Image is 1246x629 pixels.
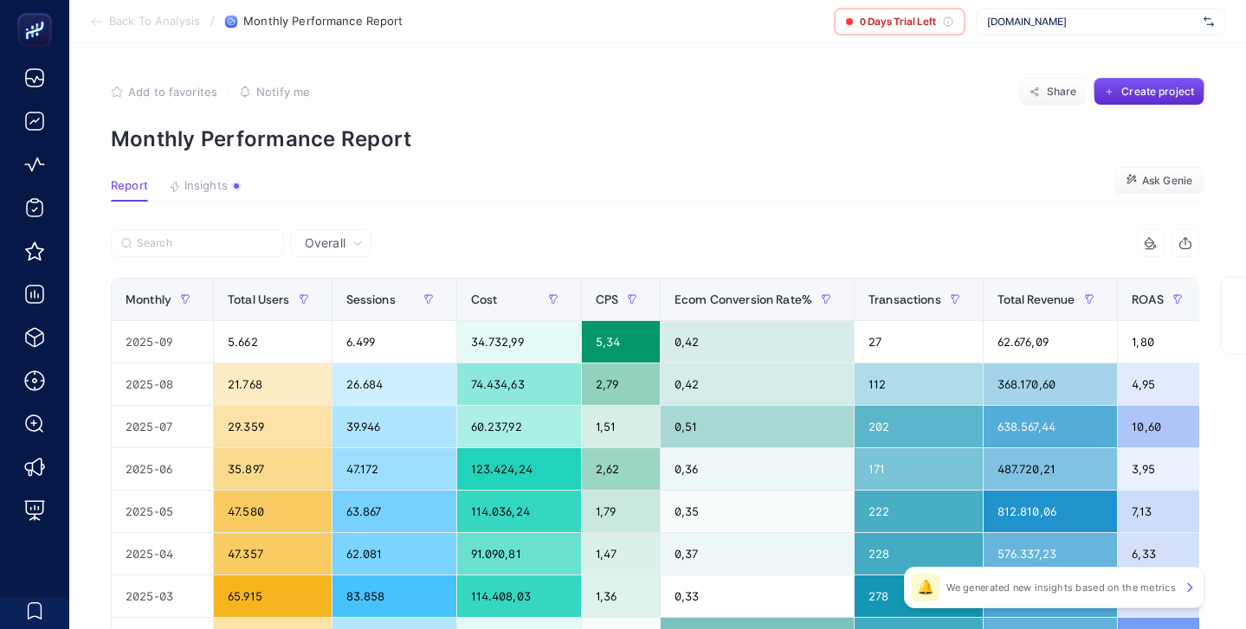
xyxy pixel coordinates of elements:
div: 39.946 [332,406,456,447]
div: 171 [855,448,983,490]
div: 60.237,92 [457,406,581,447]
span: Total Users [228,292,290,306]
div: 2025-06 [112,448,213,490]
div: 65.915 [214,575,332,617]
span: Ecom Conversion Rate% [675,292,812,306]
div: 576.337,23 [984,533,1118,574]
div: 7,13 [1118,491,1205,532]
div: 123.424,24 [457,448,581,490]
div: 6.499 [332,321,456,363]
div: 10,60 [1118,406,1205,447]
button: Ask Genie [1114,167,1204,195]
div: 1,36 [582,575,660,617]
div: 2025-09 [112,321,213,363]
div: 6,33 [1118,533,1205,574]
button: Notify me [239,85,310,99]
span: Overall [305,234,345,252]
button: Share [1019,78,1087,106]
div: 1,79 [582,491,660,532]
button: Create project [1094,78,1204,106]
span: Insights [184,179,228,193]
span: Create project [1121,85,1194,99]
div: 4,95 [1118,363,1205,405]
div: 2,79 [582,363,660,405]
div: 🔔 [912,574,939,601]
div: 21.768 [214,363,332,405]
span: Ask Genie [1142,174,1192,188]
span: Report [111,179,148,193]
div: 228 [855,533,983,574]
div: 368.170,60 [984,363,1118,405]
span: ROAS [1132,292,1164,306]
input: Search [137,237,274,250]
span: Monthly Performance Report [243,15,403,29]
span: [DOMAIN_NAME] [987,15,1197,29]
div: 91.090,81 [457,533,581,574]
div: 2025-03 [112,575,213,617]
div: 0,51 [661,406,854,447]
span: Add to favorites [128,85,217,99]
div: 2025-04 [112,533,213,574]
span: Notify me [256,85,310,99]
span: / [210,14,215,28]
div: 487.720,21 [984,448,1118,490]
div: 1,47 [582,533,660,574]
div: 35.897 [214,448,332,490]
div: 812.810,06 [984,491,1118,532]
div: 5,34 [582,321,660,363]
div: 0,36 [661,448,854,490]
div: 114.408,03 [457,575,581,617]
span: Total Revenue [997,292,1075,306]
div: 202 [855,406,983,447]
div: 27 [855,321,983,363]
div: 3,95 [1118,448,1205,490]
div: 63.867 [332,491,456,532]
div: 47.580 [214,491,332,532]
div: 114.036,24 [457,491,581,532]
p: We generated new insights based on the metrics [946,581,1176,594]
div: 26.684 [332,363,456,405]
span: Share [1047,85,1077,99]
div: 2025-05 [112,491,213,532]
span: Back To Analysis [109,15,200,29]
span: Cost [471,292,498,306]
div: 278 [855,575,983,617]
span: Transactions [868,292,941,306]
div: 1,51 [582,406,660,447]
span: 0 Days Trial Left [860,15,936,29]
span: Sessions [346,292,396,306]
div: 47.357 [214,533,332,574]
span: Monthly [126,292,171,306]
div: 0,42 [661,321,854,363]
div: 74.434,63 [457,363,581,405]
div: 1,80 [1118,321,1205,363]
div: 62.081 [332,533,456,574]
div: 47.172 [332,448,456,490]
p: Monthly Performance Report [111,126,1204,151]
span: CPS [596,292,618,306]
div: 0,37 [661,533,854,574]
div: 2025-07 [112,406,213,447]
div: 34.732,99 [457,321,581,363]
div: 0,42 [661,363,854,405]
div: 2,62 [582,448,660,490]
div: 5.662 [214,321,332,363]
div: 638.567,44 [984,406,1118,447]
div: 0,35 [661,491,854,532]
div: 2025-08 [112,363,213,405]
div: 112 [855,363,983,405]
img: svg%3e [1204,13,1214,30]
div: 83.858 [332,575,456,617]
div: 222 [855,491,983,532]
div: 29.359 [214,406,332,447]
button: Add to favorites [111,85,217,99]
div: 0,33 [661,575,854,617]
div: 62.676,09 [984,321,1118,363]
